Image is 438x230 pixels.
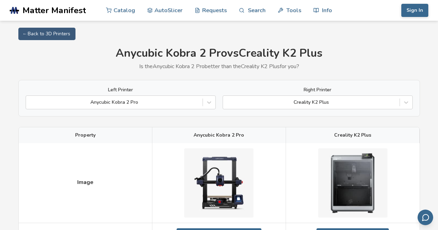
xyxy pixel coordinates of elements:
[194,132,244,138] span: Anycubic Kobra 2 Pro
[401,4,428,17] button: Sign In
[18,28,75,40] a: ← Back to 3D Printers
[26,87,216,93] label: Left Printer
[29,100,31,105] input: Anycubic Kobra 2 Pro
[334,132,371,138] span: Creality K2 Plus
[18,63,420,70] p: Is the Anycubic Kobra 2 Pro better than the Creality K2 Plus for you?
[184,148,253,218] img: Anycubic Kobra 2 Pro
[77,179,93,185] span: Image
[18,47,420,60] h1: Anycubic Kobra 2 Pro vs Creality K2 Plus
[226,100,228,105] input: Creality K2 Plus
[23,6,86,15] span: Matter Manifest
[223,87,413,93] label: Right Printer
[75,132,96,138] span: Property
[318,148,387,218] img: Creality K2 Plus
[418,210,433,225] button: Send feedback via email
